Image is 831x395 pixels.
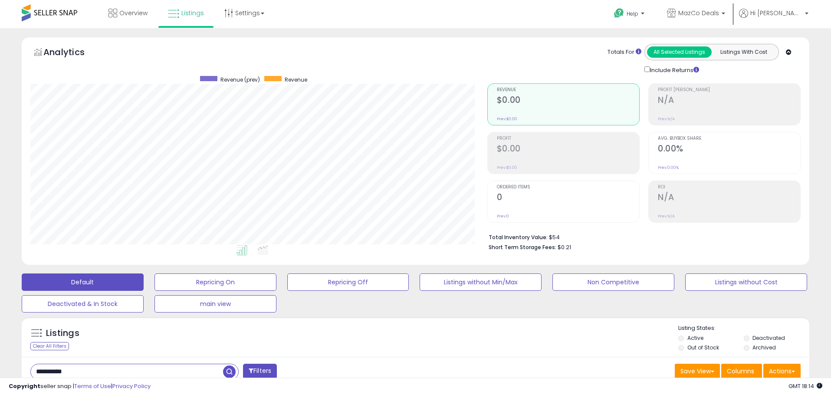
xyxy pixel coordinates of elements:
[154,273,276,291] button: Repricing On
[721,364,762,379] button: Columns
[119,9,148,17] span: Overview
[497,116,517,122] small: Prev: $0.00
[112,382,151,390] a: Privacy Policy
[638,65,709,75] div: Include Returns
[658,88,800,92] span: Profit [PERSON_NAME]
[287,273,409,291] button: Repricing Off
[658,165,679,170] small: Prev: 0.00%
[285,76,307,83] span: Revenue
[9,382,151,391] div: seller snap | |
[489,231,794,242] li: $54
[608,48,641,56] div: Totals For
[420,273,542,291] button: Listings without Min/Max
[750,9,802,17] span: Hi [PERSON_NAME]
[220,76,260,83] span: Revenue (prev)
[497,165,517,170] small: Prev: $0.00
[46,327,79,339] h5: Listings
[658,185,800,190] span: ROI
[9,382,40,390] strong: Copyright
[678,324,809,332] p: Listing States:
[658,144,800,155] h2: 0.00%
[558,243,571,251] span: $0.21
[627,10,638,17] span: Help
[647,46,712,58] button: All Selected Listings
[658,192,800,204] h2: N/A
[763,364,801,379] button: Actions
[658,116,675,122] small: Prev: N/A
[607,1,653,28] a: Help
[614,8,624,19] i: Get Help
[685,273,807,291] button: Listings without Cost
[687,344,719,351] label: Out of Stock
[739,9,808,28] a: Hi [PERSON_NAME]
[497,88,639,92] span: Revenue
[678,9,719,17] span: MazCo Deals
[489,234,548,241] b: Total Inventory Value:
[22,295,144,313] button: Deactivated & In Stock
[497,185,639,190] span: Ordered Items
[752,334,785,342] label: Deactivated
[497,192,639,204] h2: 0
[497,136,639,141] span: Profit
[74,382,111,390] a: Terms of Use
[752,344,776,351] label: Archived
[658,95,800,107] h2: N/A
[497,144,639,155] h2: $0.00
[658,136,800,141] span: Avg. Buybox Share
[675,364,720,379] button: Save View
[489,244,556,251] b: Short Term Storage Fees:
[43,46,102,60] h5: Analytics
[711,46,776,58] button: Listings With Cost
[243,364,277,379] button: Filters
[497,214,509,219] small: Prev: 0
[788,382,822,390] span: 2025-08-13 18:14 GMT
[497,95,639,107] h2: $0.00
[727,367,754,375] span: Columns
[687,334,703,342] label: Active
[181,9,204,17] span: Listings
[154,295,276,313] button: main view
[658,214,675,219] small: Prev: N/A
[30,342,69,350] div: Clear All Filters
[552,273,674,291] button: Non Competitive
[22,273,144,291] button: Default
